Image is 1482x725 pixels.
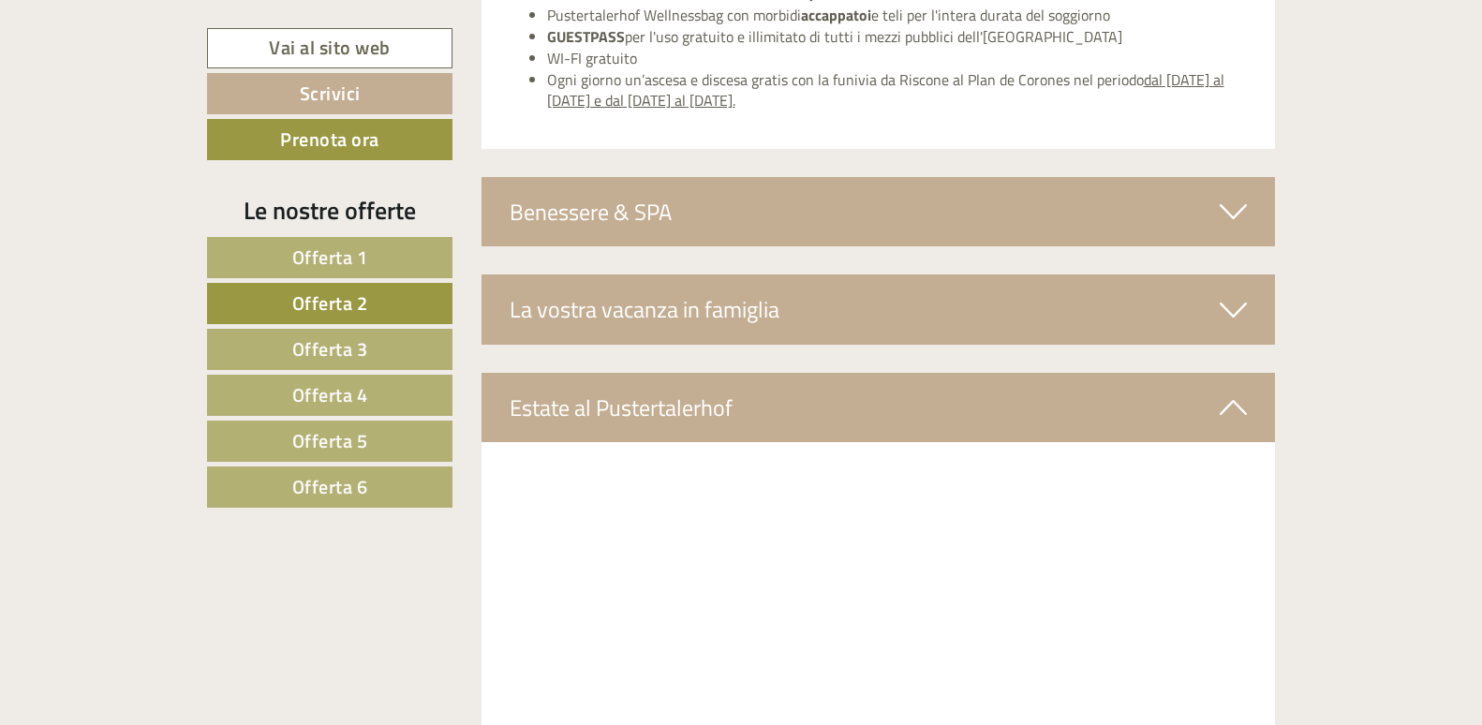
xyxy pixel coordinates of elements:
button: Invia [640,485,739,526]
strong: GUESTPASS [547,25,625,48]
div: La vostra vacanza in famiglia [482,274,1276,344]
div: Le nostre offerte [207,193,452,228]
strong: accappatoi [801,4,871,26]
li: WI-FI gratuito [547,48,1248,69]
a: Prenota ora [207,119,452,160]
u: dal [DATE] al [DATE] e dal [DATE] al [DATE]. [547,68,1224,112]
span: Offerta 3 [292,334,368,363]
div: Estate al Pustertalerhof [482,373,1276,442]
a: Scrivici [207,73,452,114]
span: Offerta 6 [292,472,368,501]
span: Offerta 2 [292,289,368,318]
div: Benessere & SPA [482,177,1276,246]
span: Offerta 1 [292,243,368,272]
a: Vai al sito web [207,28,452,68]
li: per l'uso gratuito e illimitato di tutti i mezzi pubblici dell'[GEOGRAPHIC_DATA] [547,26,1248,48]
span: Offerta 5 [292,426,368,455]
li: Pustertalerhof Wellnessbag con morbidi e teli per l'intera durata del soggiorno [547,5,1248,26]
li: Ogni giorno un’ascesa e discesa gratis con la funivia da Riscone al Plan de Corones nel periodo [547,69,1248,112]
span: Offerta 4 [292,380,368,409]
